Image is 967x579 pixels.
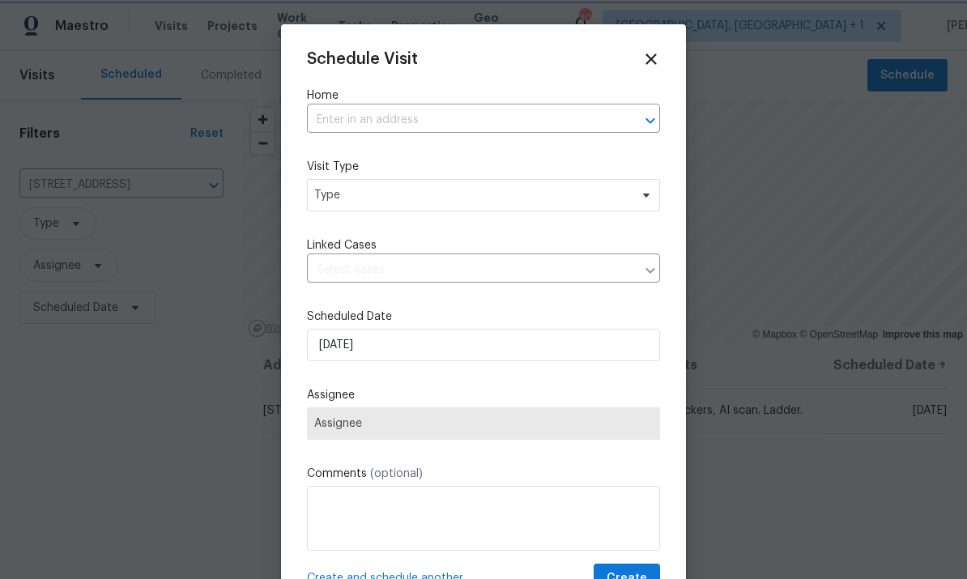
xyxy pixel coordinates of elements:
[307,51,418,67] span: Schedule Visit
[307,258,636,283] input: Select cases
[307,466,660,482] label: Comments
[307,87,660,104] label: Home
[639,109,662,132] button: Open
[307,309,660,325] label: Scheduled Date
[307,159,660,175] label: Visit Type
[642,50,660,68] span: Close
[307,387,660,403] label: Assignee
[314,417,653,430] span: Assignee
[307,237,377,253] span: Linked Cases
[307,108,615,133] input: Enter in an address
[370,468,423,479] span: (optional)
[307,329,660,361] input: M/D/YYYY
[314,187,629,203] span: Type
